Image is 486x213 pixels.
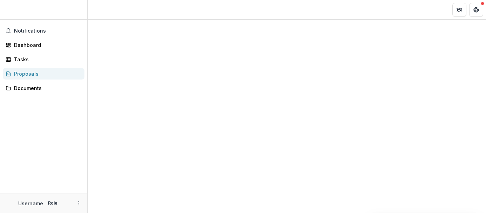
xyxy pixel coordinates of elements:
[14,84,79,92] div: Documents
[18,200,43,207] p: Username
[3,54,84,65] a: Tasks
[3,25,84,36] button: Notifications
[14,41,79,49] div: Dashboard
[3,82,84,94] a: Documents
[469,3,483,17] button: Get Help
[14,28,82,34] span: Notifications
[14,70,79,77] div: Proposals
[3,68,84,80] a: Proposals
[46,200,60,206] p: Role
[3,39,84,51] a: Dashboard
[14,56,79,63] div: Tasks
[75,199,83,207] button: More
[452,3,466,17] button: Partners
